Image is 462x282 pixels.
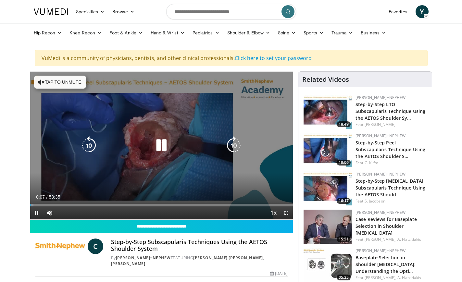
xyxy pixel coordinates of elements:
[34,8,68,15] img: VuMedi Logo
[397,237,421,242] a: A. Hatzidakis
[108,5,138,18] a: Browse
[46,194,48,200] span: /
[72,5,109,18] a: Specialties
[356,101,425,121] a: Step-by-Step LTO Subscapularis Technique Using the AETOS Shoulder Sy…
[337,236,351,242] span: 15:51
[36,194,45,200] span: 0:07
[304,171,352,205] a: 16:17
[300,26,328,39] a: Sports
[30,204,293,206] div: Progress Bar
[357,26,390,39] a: Business
[385,5,412,18] a: Favorites
[304,95,352,129] a: 18:49
[34,76,86,89] button: Tap to unmute
[337,121,351,127] span: 18:49
[356,210,406,215] a: [PERSON_NAME]+Nephew
[328,26,357,39] a: Trauma
[302,76,349,83] h4: Related Videos
[270,271,288,276] div: [DATE]
[147,26,189,39] a: Hand & Wrist
[304,210,352,244] img: f00e741d-fb3a-4d21-89eb-19e7839cb837.150x105_q85_crop-smart_upscale.jpg
[304,248,352,282] a: 05:25
[304,133,352,167] img: b20f33db-e2ef-4fba-9ed7-2022b8b6c9a2.150x105_q85_crop-smart_upscale.jpg
[223,26,274,39] a: Shoulder & Elbow
[304,210,352,244] a: 15:51
[30,206,43,219] button: Pause
[356,198,427,204] div: Feat.
[280,206,293,219] button: Fullscreen
[88,239,103,254] a: C
[304,248,352,282] img: 4b15b7a9-a58b-4518-b73d-b60939e2e08b.150x105_q85_crop-smart_upscale.jpg
[274,26,300,39] a: Spine
[267,206,280,219] button: Playback Rate
[193,255,228,261] a: [PERSON_NAME]
[35,239,85,254] img: Smith+Nephew
[304,171,352,205] img: ca45cbb5-4e2d-4a89-993c-d0571e41d102.150x105_q85_crop-smart_upscale.jpg
[189,26,223,39] a: Pediatrics
[365,160,379,166] a: C. Klifto
[35,50,428,66] div: VuMedi is a community of physicians, dentists, and other clinical professionals.
[356,248,406,253] a: [PERSON_NAME]+Nephew
[356,178,425,198] a: Step-by-Step [MEDICAL_DATA] Subscapularis Technique Using the AETOS Should…
[356,237,427,242] div: Feat.
[30,26,66,39] a: Hip Recon
[356,254,416,274] a: Baseplate Selection in Shoulder [MEDICAL_DATA]: Understanding the Opti…
[356,275,427,281] div: Feat.
[356,133,406,139] a: [PERSON_NAME]+Nephew
[66,26,106,39] a: Knee Recon
[365,122,395,127] a: [PERSON_NAME]
[235,55,312,62] a: Click here to set your password
[304,95,352,129] img: 5fb50d2e-094e-471e-87f5-37e6246062e2.150x105_q85_crop-smart_upscale.jpg
[416,5,429,18] a: Y
[111,239,288,252] h4: Step-by-Step Subscapularis Techniques Using the AETOS Shoulder System
[229,255,263,261] a: [PERSON_NAME]
[356,140,425,159] a: Step-by-Step Peel Subscapularis Technique Using the AETOS Shoulder S…
[304,133,352,167] a: 19:00
[356,95,406,100] a: [PERSON_NAME]+Nephew
[356,160,427,166] div: Feat.
[116,255,171,261] a: [PERSON_NAME]+Nephew
[43,206,56,219] button: Unmute
[106,26,147,39] a: Foot & Ankle
[356,216,417,236] a: Case Reviews for Baseplate Selection in Shoulder [MEDICAL_DATA]
[365,198,385,204] a: S. Jacobson
[397,275,421,280] a: A. Hatzidakis
[365,275,396,280] a: [PERSON_NAME],
[356,122,427,128] div: Feat.
[30,72,293,220] video-js: Video Player
[337,160,351,166] span: 19:00
[337,198,351,204] span: 16:17
[337,275,351,280] span: 05:25
[356,171,406,177] a: [PERSON_NAME]+Nephew
[166,4,296,19] input: Search topics, interventions
[111,261,145,266] a: [PERSON_NAME]
[365,237,396,242] a: [PERSON_NAME],
[49,194,60,200] span: 53:35
[111,255,288,267] div: By FEATURING , ,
